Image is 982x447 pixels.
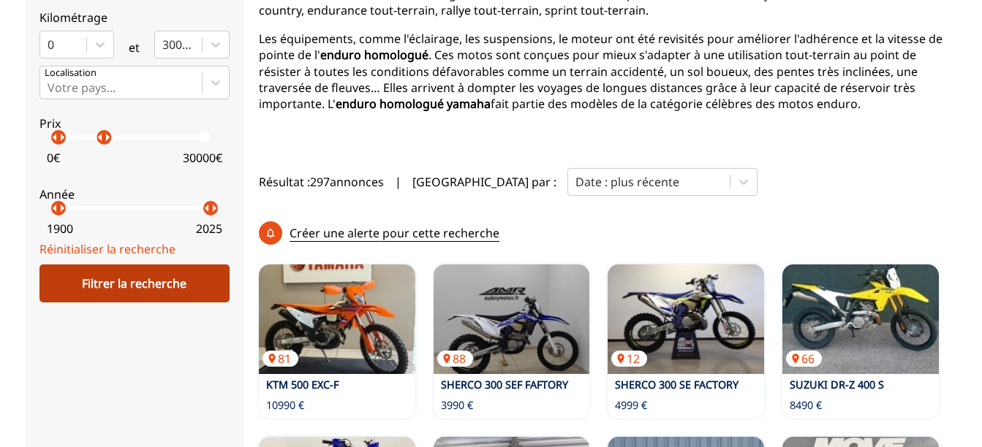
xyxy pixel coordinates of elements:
img: SHERCO 300 SE FACTORY [608,264,764,374]
p: arrow_right [53,199,71,217]
p: arrow_left [46,129,64,146]
strong: enduro homologué [320,47,428,63]
a: SUZUKI DR-Z 400 S [790,378,884,391]
span: | [395,174,401,190]
img: KTM 500 EXC-F [259,264,415,374]
p: et [129,39,140,56]
p: 0 € [47,150,60,166]
input: 0 [48,38,50,51]
a: Réinitialiser la recherche [39,241,175,257]
img: SUZUKI DR-Z 400 S [782,264,939,374]
a: SUZUKI DR-Z 400 S66 [782,264,939,374]
p: 10990 € [266,398,304,413]
a: SHERCO 300 SEF FAFTORY [441,378,568,391]
p: 3990 € [441,398,473,413]
p: Localisation [45,66,97,80]
p: 4999 € [615,398,647,413]
img: SHERCO 300 SEF FAFTORY [434,264,590,374]
p: 12 [611,351,647,367]
span: Résultat : 297 annonces [259,174,384,190]
p: 30000 € [183,150,222,166]
p: 66 [786,351,822,367]
input: Votre pays... [48,81,50,94]
p: Créer une alerte pour cette recherche [290,225,499,242]
p: arrow_right [205,199,223,217]
p: 88 [437,351,473,367]
a: SHERCO 300 SE FACTORY12 [608,264,764,374]
input: 300000 [162,38,165,51]
p: arrow_right [53,129,71,146]
p: 81 [263,351,298,367]
p: Prix [39,115,230,131]
a: KTM 500 EXC-F81 [259,264,415,374]
a: SHERCO 300 SEF FAFTORY88 [434,264,590,374]
p: [GEOGRAPHIC_DATA] par : [412,174,556,190]
p: arrow_left [91,129,109,146]
p: arrow_left [46,199,64,217]
p: arrow_right [99,129,116,146]
p: arrow_left [198,199,216,217]
a: SHERCO 300 SE FACTORY [615,378,739,391]
a: KTM 500 EXC-F [266,378,339,391]
p: Kilométrage [39,9,230,26]
p: Les équipements, comme l'éclairage, les suspensions, le moteur ont été revisités pour améliorer l... [259,31,958,112]
p: 1900 [47,221,73,237]
p: 2025 [196,221,222,237]
p: 8490 € [790,398,822,413]
div: Filtrer la recherche [39,264,230,302]
strong: enduro homologué yamaha [336,96,491,112]
p: Année [39,186,230,202]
